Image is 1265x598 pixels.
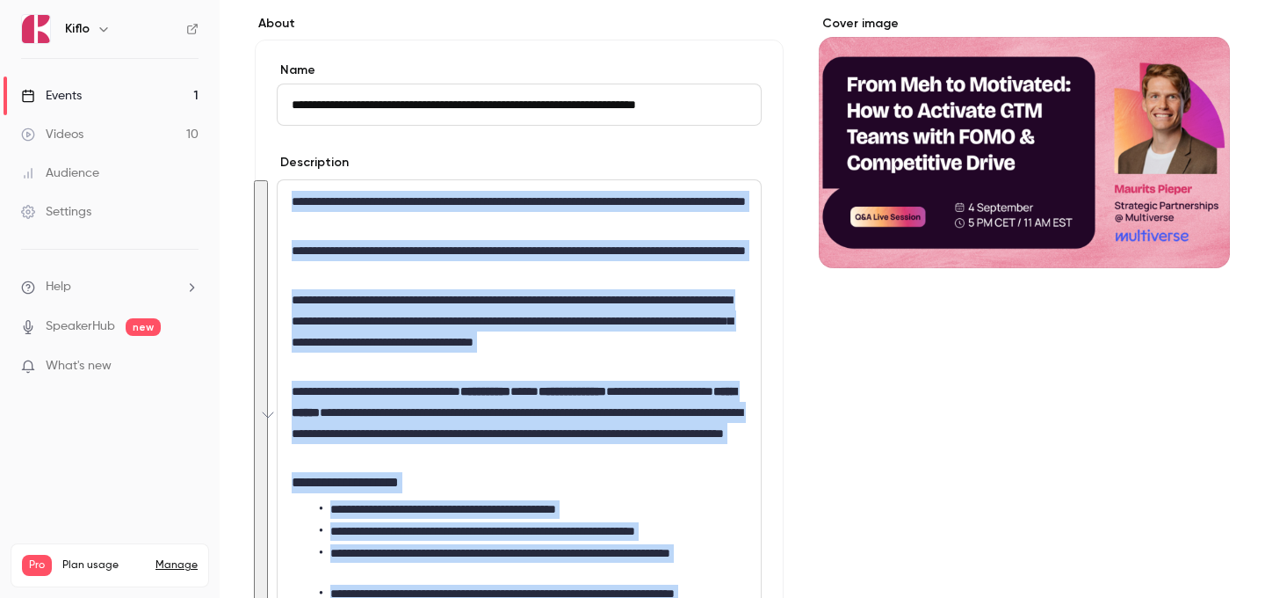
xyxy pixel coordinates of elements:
[21,164,99,182] div: Audience
[277,62,762,79] label: Name
[819,15,1230,33] label: Cover image
[126,318,161,336] span: new
[21,87,82,105] div: Events
[277,154,349,171] label: Description
[46,278,71,296] span: Help
[22,15,50,43] img: Kiflo
[819,15,1230,268] section: Cover image
[62,558,145,572] span: Plan usage
[22,555,52,576] span: Pro
[21,278,199,296] li: help-dropdown-opener
[65,20,90,38] h6: Kiflo
[255,15,784,33] label: About
[177,359,199,375] iframe: Noticeable Trigger
[21,203,91,221] div: Settings
[21,126,83,143] div: Videos
[46,357,112,376] span: What's new
[46,317,115,336] a: SpeakerHub
[155,558,198,572] a: Manage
